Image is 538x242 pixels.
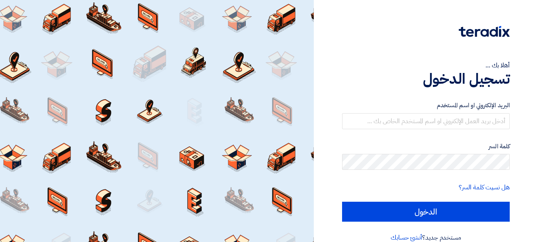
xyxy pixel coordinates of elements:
img: Teradix logo [459,26,510,37]
a: هل نسيت كلمة السر؟ [459,183,510,192]
input: أدخل بريد العمل الإلكتروني او اسم المستخدم الخاص بك ... [342,113,510,129]
label: البريد الإلكتروني او اسم المستخدم [342,101,510,110]
h1: تسجيل الدخول [342,70,510,88]
label: كلمة السر [342,142,510,151]
div: أهلا بك ... [342,61,510,70]
input: الدخول [342,202,510,222]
